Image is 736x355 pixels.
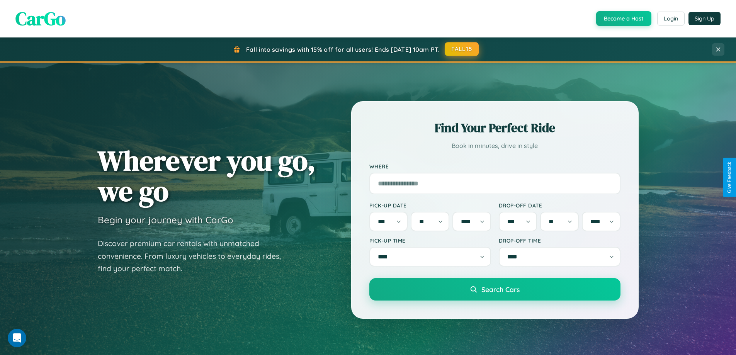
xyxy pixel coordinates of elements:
p: Discover premium car rentals with unmatched convenience. From luxury vehicles to everyday rides, ... [98,237,291,275]
button: Become a Host [596,11,651,26]
button: Search Cars [369,278,620,301]
label: Drop-off Date [499,202,620,209]
span: Fall into savings with 15% off for all users! Ends [DATE] 10am PT. [246,46,440,53]
h1: Wherever you go, we go [98,145,316,206]
span: Search Cars [481,285,520,294]
div: Give Feedback [727,162,732,193]
label: Pick-up Date [369,202,491,209]
h3: Begin your journey with CarGo [98,214,233,226]
button: Login [657,12,685,25]
label: Pick-up Time [369,237,491,244]
iframe: Intercom live chat [8,329,26,347]
label: Drop-off Time [499,237,620,244]
button: Sign Up [688,12,721,25]
label: Where [369,163,620,170]
button: FALL15 [445,42,479,56]
span: CarGo [15,6,66,31]
p: Book in minutes, drive in style [369,140,620,151]
h2: Find Your Perfect Ride [369,119,620,136]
